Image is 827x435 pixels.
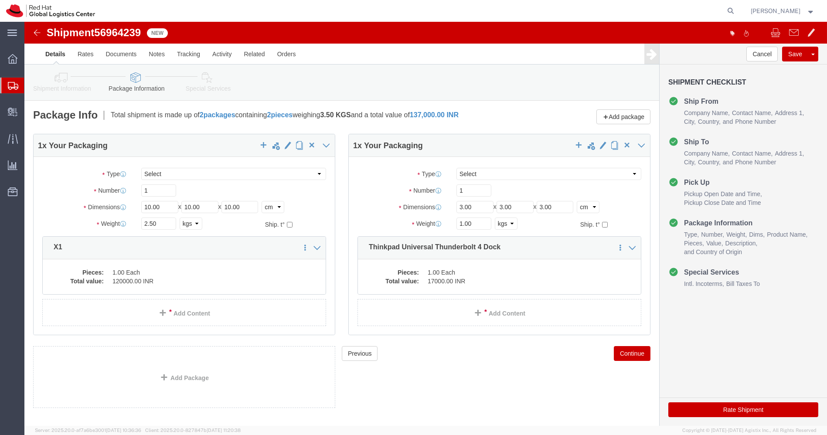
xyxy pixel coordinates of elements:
img: logo [6,4,95,17]
button: [PERSON_NAME] [751,6,815,16]
span: [DATE] 11:20:38 [207,428,241,433]
span: Server: 2025.20.0-af7a6be3001 [35,428,141,433]
iframe: FS Legacy Container [24,22,827,426]
span: Copyright © [DATE]-[DATE] Agistix Inc., All Rights Reserved [682,427,817,434]
span: Client: 2025.20.0-827847b [145,428,241,433]
span: Nilesh Shinde [751,6,801,16]
span: [DATE] 10:36:36 [106,428,141,433]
